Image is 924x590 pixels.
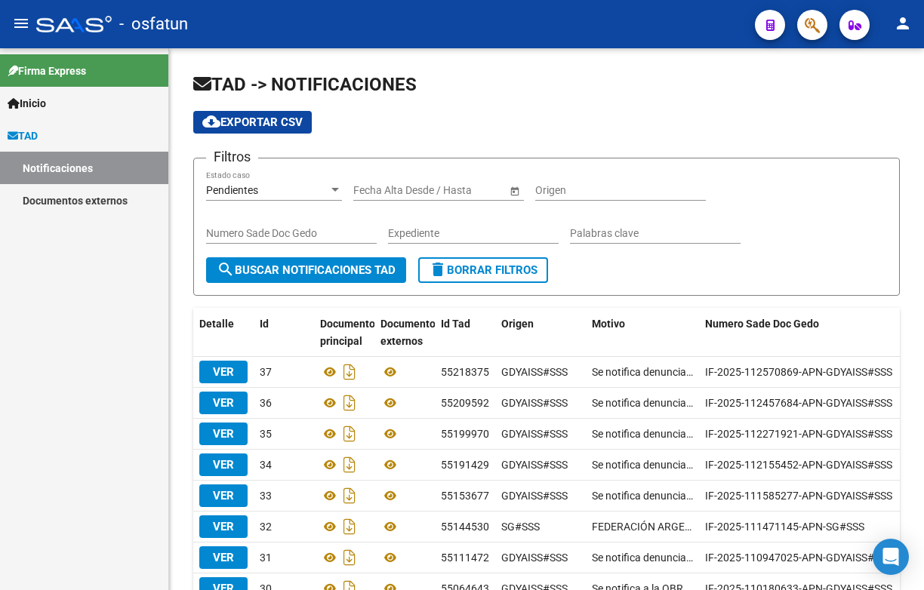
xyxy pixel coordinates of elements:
span: IF-2025-112570869-APN-GDYAISS#SSS [705,366,892,378]
span: Firma Express [8,63,86,79]
datatable-header-cell: Documentos externos [374,308,435,358]
span: - osfatun [119,8,188,41]
button: Exportar CSV [193,111,312,134]
span: VER [213,396,234,410]
datatable-header-cell: Id Tad [435,308,495,358]
span: 55153677 [441,490,489,502]
span: Buscar Notificaciones TAD [217,263,396,277]
span: Inicio [8,95,46,112]
span: 55144530 [441,521,489,533]
i: Descargar documento [340,484,359,508]
span: VER [213,458,234,472]
span: Origen [501,318,534,330]
input: Fecha inicio [353,184,408,197]
button: VER [199,392,248,414]
button: VER [199,515,248,538]
i: Descargar documento [340,422,359,446]
span: GDYAISS#SSS [501,459,568,471]
span: Se notifica denuncia realizada por el afiliado [PERSON_NAME] [PERSON_NAME] 27279689734 por motivo... [592,426,693,443]
span: TAD [8,128,38,144]
input: Fecha fin [421,184,495,197]
span: IF-2025-112457684-APN-GDYAISS#SSS [705,397,892,409]
button: VER [199,361,248,383]
span: GDYAISS#SSS [501,552,568,564]
span: VER [213,489,234,502]
span: Se notifica denuncia realizada por el afiliado CUIL 27-24517340-2 por motivo FALTA DE COBERTURA C... [592,456,693,474]
span: FEDERACIÓN ARGENTINA DEL TRABAJADOR DE LAS UNIVERSIDADES NACIONALES Tengo el agrado de dirigirme ... [592,518,693,536]
span: 33 [260,490,272,502]
span: VER [213,427,234,441]
span: 55111472 [441,552,489,564]
span: GDYAISS#SSS [501,366,568,378]
span: Documentos externos [380,318,441,347]
span: Se notifica denuncia realizada por el/la afiliado/a: MERCADO [PERSON_NAME], CUIL. 27162767025, po... [592,364,693,381]
i: Descargar documento [340,545,359,570]
span: Exportar CSV [202,115,303,129]
i: Descargar documento [340,360,359,384]
span: GDYAISS#SSS [501,428,568,440]
mat-icon: search [217,260,235,278]
button: VER [199,423,248,445]
button: Borrar Filtros [418,257,548,283]
button: VER [199,453,248,476]
span: VER [213,365,234,379]
mat-icon: cloud_download [202,112,220,131]
button: Buscar Notificaciones TAD [206,257,406,283]
i: Descargar documento [340,515,359,539]
span: VER [213,520,234,533]
span: Numero Sade Doc Gedo [705,318,819,330]
datatable-header-cell: Numero Sade Doc Gedo [699,308,910,358]
span: Se notifica denuncia realizada por el afiliado CUIL 27315882791 por motivo AFILIACION Y COBERTURA... [592,395,693,412]
i: Descargar documento [340,453,359,477]
button: VER [199,484,248,507]
span: Se notifica denuncia realizada por [PERSON_NAME] [PERSON_NAME] por Falta de cobertura / PMO. PLAZ... [592,487,693,505]
datatable-header-cell: Motivo [586,308,699,358]
span: Motivo [592,318,625,330]
span: Id Tad [441,318,470,330]
span: VER [213,551,234,564]
span: Documento principal [320,318,375,347]
mat-icon: delete [429,260,447,278]
span: SG#SSS [501,521,540,533]
span: 37 [260,366,272,378]
span: IF-2025-110947025-APN-GDYAISS#SSS [705,552,892,564]
mat-icon: menu [12,14,30,32]
span: IF-2025-111585277-APN-GDYAISS#SSS [705,490,892,502]
div: Open Intercom Messenger [873,539,909,575]
h3: Filtros [206,146,258,167]
span: 55199970 [441,428,489,440]
span: IF-2025-111471145-APN-SG#SSS [705,521,864,533]
span: GDYAISS#SSS [501,397,568,409]
span: Detalle [199,318,234,330]
span: GDYAISS#SSS [501,490,568,502]
span: 35 [260,428,272,440]
span: IF-2025-112155452-APN-GDYAISS#SSS [705,459,892,471]
span: 55209592 [441,397,489,409]
span: TAD -> NOTIFICACIONES [193,74,417,95]
button: VER [199,546,248,569]
span: 34 [260,459,272,471]
i: Descargar documento [340,391,359,415]
datatable-header-cell: Id [254,308,314,358]
datatable-header-cell: Detalle [193,308,254,358]
button: Open calendar [507,183,522,198]
span: Pendientes [206,184,258,196]
span: Se notifica denuncia realizada por el/la afiliado/a: [PERSON_NAME], CUIL: 20172170286, por negati... [592,549,693,567]
mat-icon: person [894,14,912,32]
span: IF-2025-112271921-APN-GDYAISS#SSS [705,428,892,440]
datatable-header-cell: Documento principal [314,308,374,358]
span: Id [260,318,269,330]
span: 32 [260,521,272,533]
span: 55218375 [441,366,489,378]
span: Borrar Filtros [429,263,537,277]
span: 36 [260,397,272,409]
datatable-header-cell: Origen [495,308,586,358]
span: 55191429 [441,459,489,471]
span: 31 [260,552,272,564]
